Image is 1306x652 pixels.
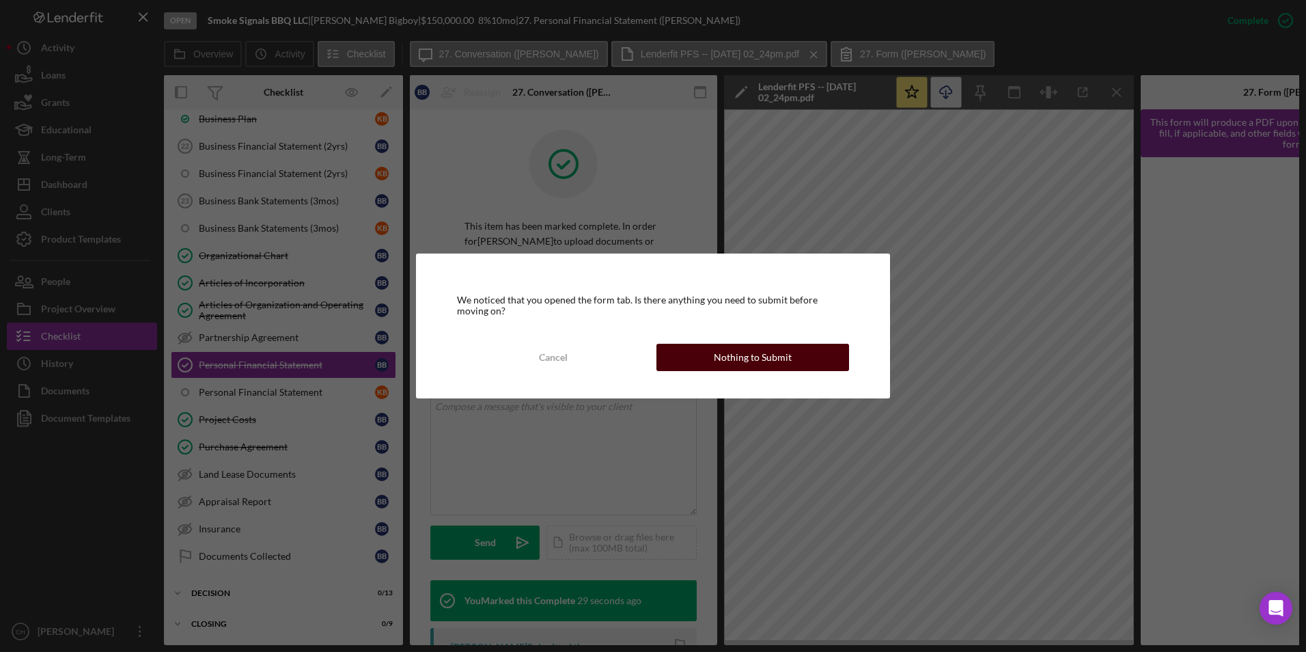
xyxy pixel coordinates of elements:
div: Open Intercom Messenger [1260,592,1292,625]
button: Nothing to Submit [656,344,849,371]
div: We noticed that you opened the form tab. Is there anything you need to submit before moving on? [457,295,849,316]
div: Cancel [539,344,568,371]
div: Nothing to Submit [714,344,792,371]
button: Cancel [457,344,650,371]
